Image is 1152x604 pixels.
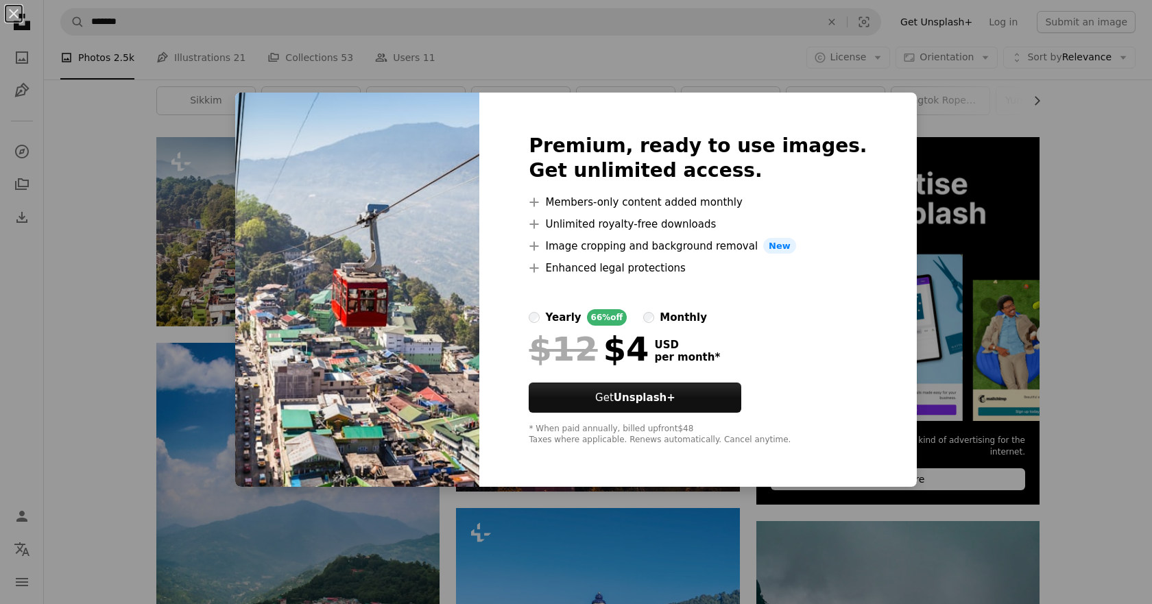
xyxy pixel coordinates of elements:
h2: Premium, ready to use images. Get unlimited access. [529,134,867,183]
div: monthly [660,309,707,326]
button: GetUnsplash+ [529,383,741,413]
li: Enhanced legal protections [529,260,867,276]
div: * When paid annually, billed upfront $48 Taxes where applicable. Renews automatically. Cancel any... [529,424,867,446]
li: Image cropping and background removal [529,238,867,254]
span: $12 [529,331,597,367]
div: $4 [529,331,649,367]
span: USD [654,339,720,351]
input: yearly66%off [529,312,540,323]
img: premium_photo-1697730418140-064a5b6c2e17 [235,93,479,487]
li: Unlimited royalty-free downloads [529,216,867,232]
input: monthly [643,312,654,323]
span: New [763,238,796,254]
div: 66% off [587,309,627,326]
div: yearly [545,309,581,326]
span: per month * [654,351,720,363]
li: Members-only content added monthly [529,194,867,210]
strong: Unsplash+ [614,391,675,404]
